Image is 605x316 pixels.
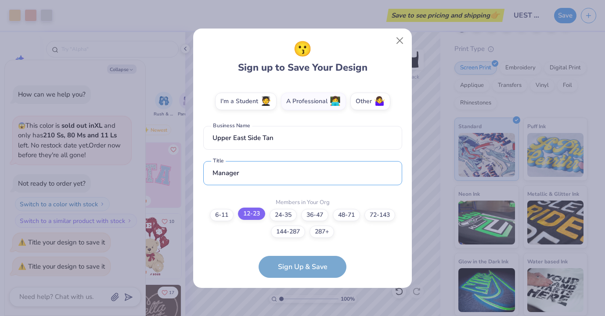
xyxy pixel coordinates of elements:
[293,38,312,61] span: 😗
[374,96,385,106] span: 🤷‍♀️
[238,208,265,220] label: 12-23
[333,209,360,221] label: 48-71
[310,226,334,238] label: 287+
[281,93,346,110] label: A Professional
[215,93,277,110] label: I'm a Student
[301,209,328,221] label: 36-47
[210,209,234,221] label: 6-11
[330,96,341,106] span: 👩‍💻
[392,32,408,49] button: Close
[271,226,305,238] label: 144-287
[270,209,297,221] label: 24-35
[260,96,271,106] span: 🧑‍🎓
[276,198,330,207] label: Members in Your Org
[238,38,367,75] div: Sign up to Save Your Design
[364,209,395,221] label: 72-143
[350,93,390,110] label: Other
